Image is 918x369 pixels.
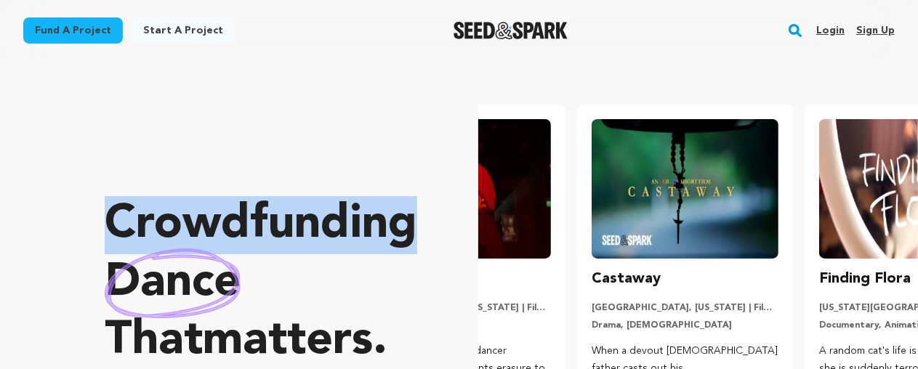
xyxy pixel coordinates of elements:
[592,302,778,314] p: [GEOGRAPHIC_DATA], [US_STATE] | Film Short
[856,19,895,42] a: Sign up
[592,267,661,291] h3: Castaway
[819,267,911,291] h3: Finding Flora
[592,119,778,259] img: Castaway image
[454,22,568,39] a: Seed&Spark Homepage
[132,17,235,44] a: Start a project
[203,318,373,365] span: matters
[816,19,845,42] a: Login
[454,22,568,39] img: Seed&Spark Logo Dark Mode
[105,248,241,318] img: hand sketched image
[592,320,778,331] p: Drama, [DEMOGRAPHIC_DATA]
[23,17,123,44] a: Fund a project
